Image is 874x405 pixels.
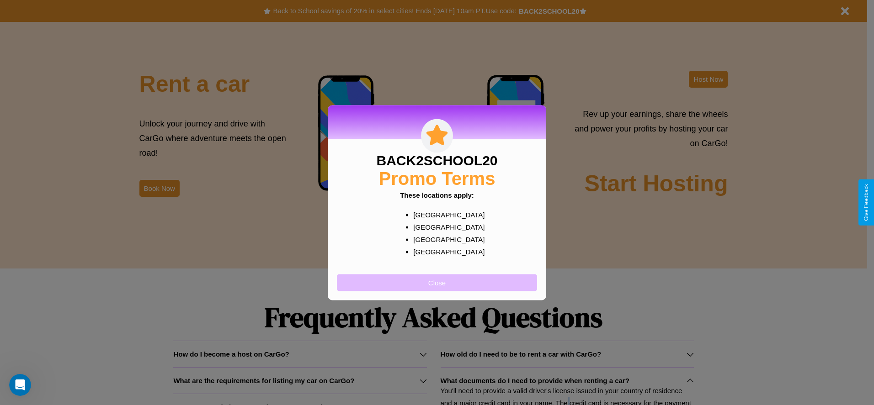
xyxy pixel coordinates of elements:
[413,208,479,221] p: [GEOGRAPHIC_DATA]
[376,153,497,168] h3: BACK2SCHOOL20
[413,221,479,233] p: [GEOGRAPHIC_DATA]
[337,274,537,291] button: Close
[379,168,496,189] h2: Promo Terms
[413,233,479,245] p: [GEOGRAPHIC_DATA]
[413,245,479,258] p: [GEOGRAPHIC_DATA]
[400,191,474,199] b: These locations apply:
[9,374,31,396] iframe: Intercom live chat
[863,184,869,221] div: Give Feedback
